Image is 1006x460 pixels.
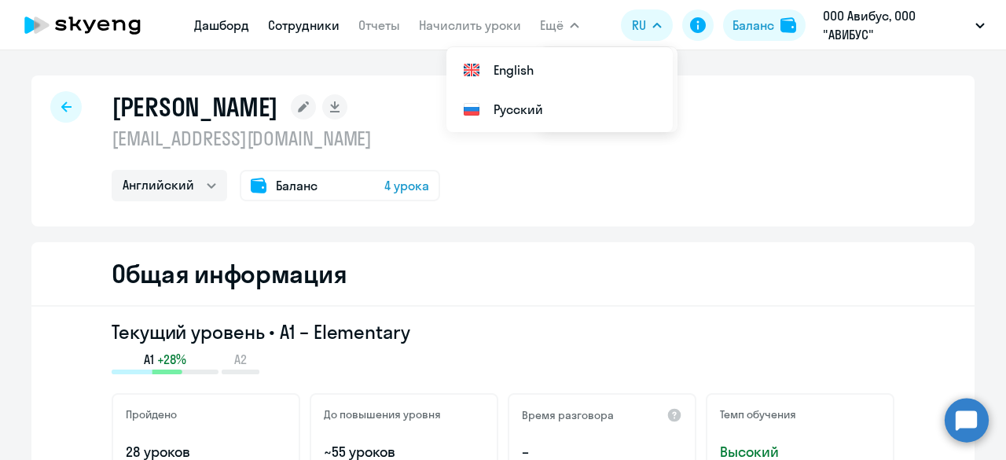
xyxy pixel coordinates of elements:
[621,9,673,41] button: RU
[522,408,614,422] h5: Время разговора
[112,126,440,151] p: [EMAIL_ADDRESS][DOMAIN_NAME]
[234,351,247,368] span: A2
[720,407,796,421] h5: Темп обучения
[358,17,400,33] a: Отчеты
[446,47,673,132] ul: Ещё
[194,17,249,33] a: Дашборд
[462,100,481,119] img: Русский
[780,17,796,33] img: balance
[540,9,579,41] button: Ещё
[384,176,429,195] span: 4 урока
[823,6,969,44] p: ООО Авибус, ООО "АВИБУС"
[276,176,318,195] span: Баланс
[112,91,278,123] h1: [PERSON_NAME]
[268,17,340,33] a: Сотрудники
[462,61,481,79] img: English
[112,258,347,289] h2: Общая информация
[815,6,993,44] button: ООО Авибус, ООО "АВИБУС"
[324,407,441,421] h5: До повышения уровня
[126,407,177,421] h5: Пройдено
[732,16,774,35] div: Баланс
[540,16,564,35] span: Ещё
[144,351,154,368] span: A1
[112,319,894,344] h3: Текущий уровень • A1 – Elementary
[632,16,646,35] span: RU
[157,351,186,368] span: +28%
[419,17,521,33] a: Начислить уроки
[723,9,806,41] button: Балансbalance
